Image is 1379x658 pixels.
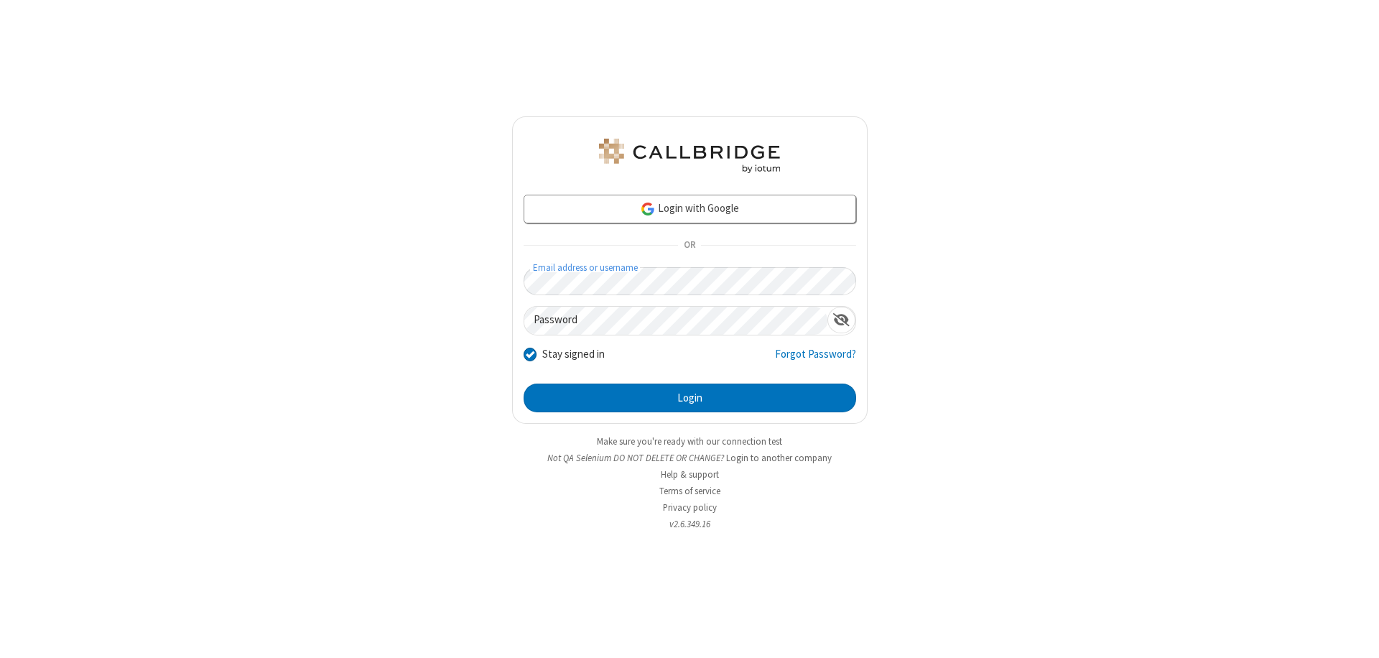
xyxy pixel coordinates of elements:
button: Login [524,384,856,412]
span: OR [678,236,701,256]
a: Privacy policy [663,501,717,514]
a: Make sure you're ready with our connection test [597,435,782,448]
a: Forgot Password? [775,346,856,374]
a: Terms of service [659,485,720,497]
a: Help & support [661,468,719,481]
img: QA Selenium DO NOT DELETE OR CHANGE [596,139,783,173]
li: Not QA Selenium DO NOT DELETE OR CHANGE? [512,451,868,465]
input: Email address or username [524,267,856,295]
label: Stay signed in [542,346,605,363]
input: Password [524,307,827,335]
img: google-icon.png [640,201,656,217]
li: v2.6.349.16 [512,517,868,531]
a: Login with Google [524,195,856,223]
button: Login to another company [726,451,832,465]
div: Show password [827,307,855,333]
